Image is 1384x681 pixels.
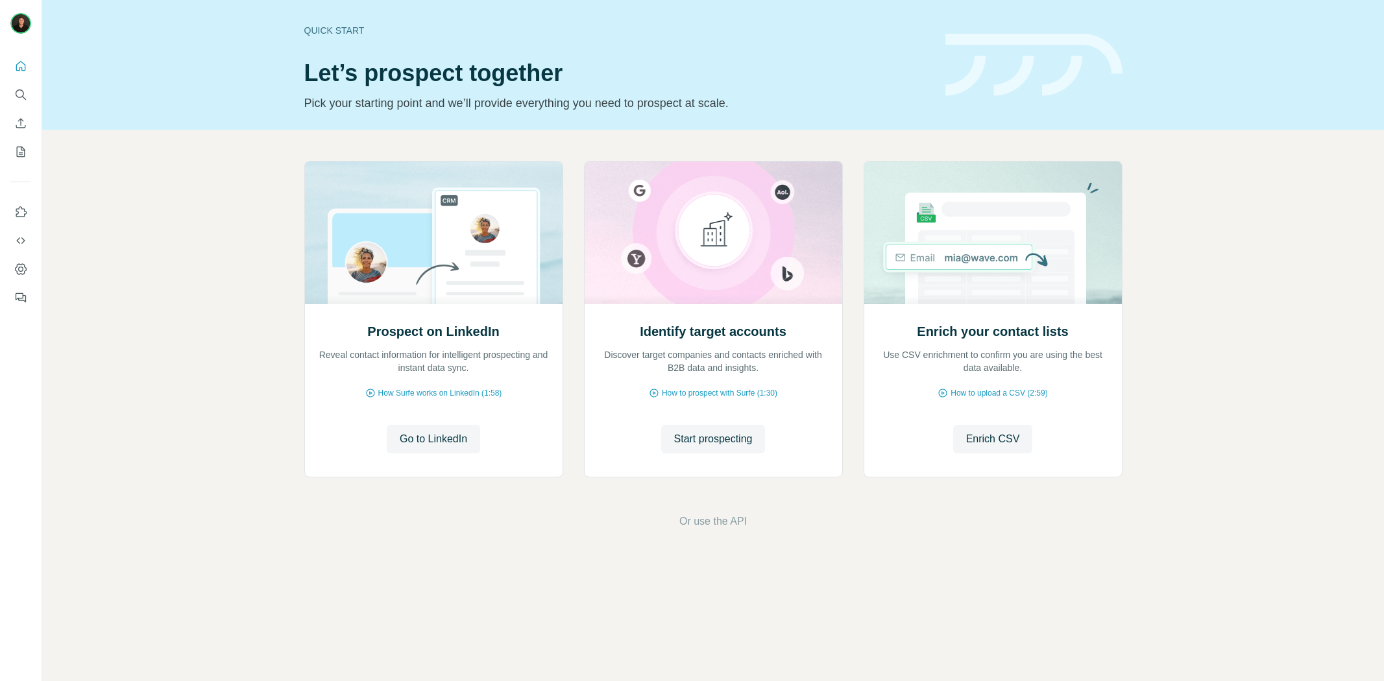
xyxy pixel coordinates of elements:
[917,322,1068,340] h2: Enrich your contact lists
[10,83,31,106] button: Search
[966,431,1020,447] span: Enrich CSV
[951,387,1047,399] span: How to upload a CSV (2:59)
[10,13,31,34] img: Avatar
[10,140,31,163] button: My lists
[10,112,31,135] button: Enrich CSV
[662,387,777,399] span: How to prospect with Surfe (1:30)
[304,94,930,112] p: Pick your starting point and we’ll provide everything you need to prospect at scale.
[10,257,31,281] button: Dashboard
[945,34,1123,97] img: banner
[674,431,753,447] span: Start prospecting
[10,286,31,309] button: Feedback
[584,161,843,304] img: Identify target accounts
[640,322,786,340] h2: Identify target accounts
[367,322,499,340] h2: Prospect on LinkedIn
[304,161,563,304] img: Prospect on LinkedIn
[400,431,467,447] span: Go to LinkedIn
[10,54,31,78] button: Quick start
[953,425,1033,453] button: Enrich CSV
[387,425,480,453] button: Go to LinkedIn
[10,229,31,252] button: Use Surfe API
[877,348,1109,374] p: Use CSV enrichment to confirm you are using the best data available.
[378,387,502,399] span: How Surfe works on LinkedIn (1:58)
[661,425,766,453] button: Start prospecting
[679,514,747,529] button: Or use the API
[10,200,31,224] button: Use Surfe on LinkedIn
[304,60,930,86] h1: Let’s prospect together
[598,348,829,374] p: Discover target companies and contacts enriched with B2B data and insights.
[318,348,550,374] p: Reveal contact information for intelligent prospecting and instant data sync.
[864,161,1123,304] img: Enrich your contact lists
[304,24,930,37] div: Quick start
